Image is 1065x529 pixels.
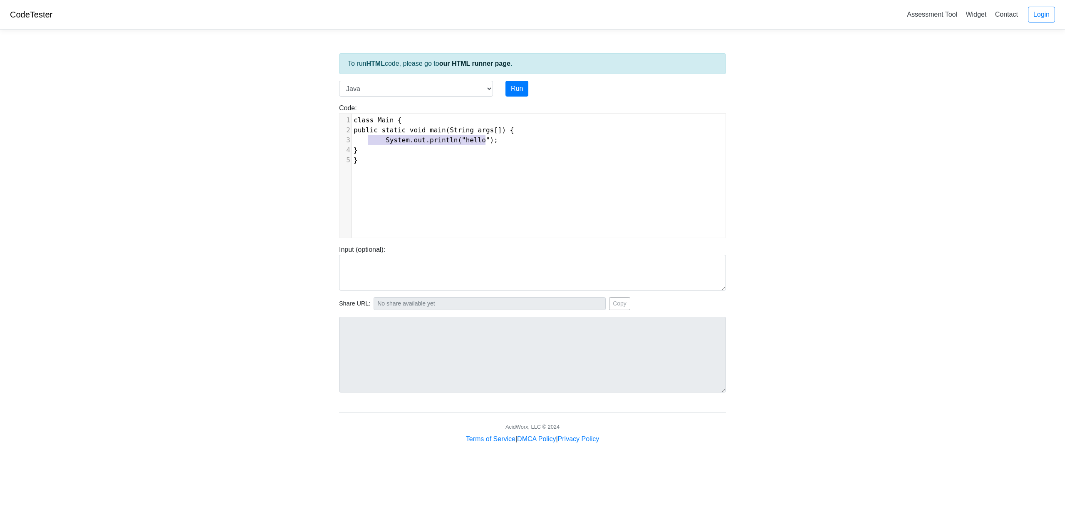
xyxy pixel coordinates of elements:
[339,299,370,308] span: Share URL:
[354,146,358,154] span: }
[339,125,352,135] div: 2
[339,53,726,74] div: To run code, please go to .
[354,136,498,144] span: System.out.println("hello");
[339,115,352,125] div: 1
[374,297,606,310] input: No share available yet
[339,145,352,155] div: 4
[962,7,990,21] a: Widget
[333,103,732,238] div: Code:
[339,155,352,165] div: 5
[466,435,515,442] a: Terms of Service
[10,10,52,19] a: CodeTester
[339,135,352,145] div: 3
[366,60,384,67] strong: HTML
[558,435,599,442] a: Privacy Policy
[1028,7,1055,22] a: Login
[354,156,358,164] span: }
[517,435,556,442] a: DMCA Policy
[505,81,528,97] button: Run
[904,7,961,21] a: Assessment Tool
[609,297,630,310] button: Copy
[354,126,514,134] span: public static void main(String args[]) {
[354,116,402,124] span: class Main {
[992,7,1021,21] a: Contact
[466,434,599,444] div: | |
[333,245,732,291] div: Input (optional):
[505,423,560,431] div: AcidWorx, LLC © 2024
[439,60,510,67] a: our HTML runner page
